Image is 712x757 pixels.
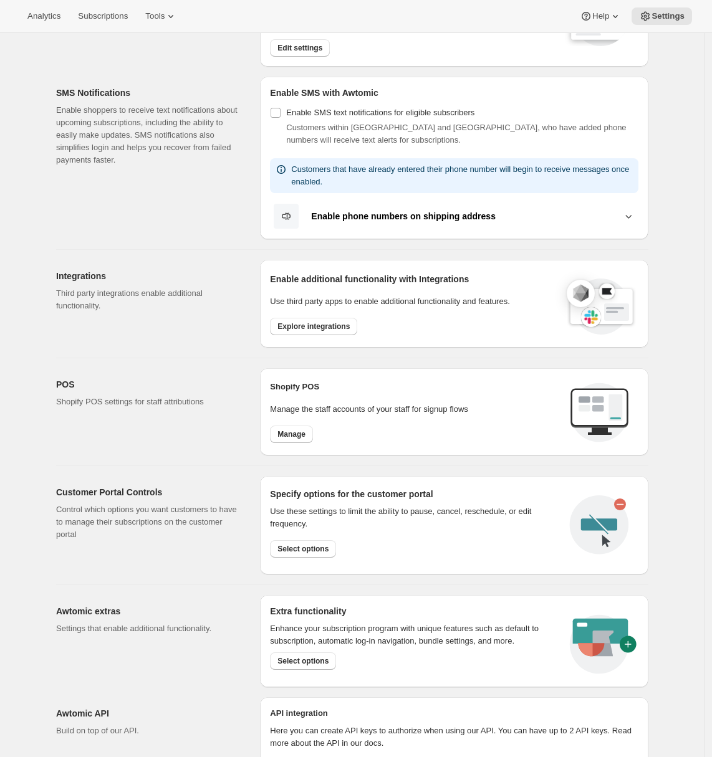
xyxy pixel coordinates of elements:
h2: Enable SMS with Awtomic [270,87,638,99]
button: Manage [270,426,313,443]
span: Analytics [27,11,60,21]
span: Manage [277,429,305,439]
p: Control which options you want customers to have to manage their subscriptions on the customer po... [56,503,240,541]
h2: Enable additional functionality with Integrations [270,273,554,285]
p: Customers that have already entered their phone number will begin to receive messages once enabled. [291,163,633,188]
h2: Awtomic API [56,707,240,720]
span: Enable SMS text notifications for eligible subscribers [286,108,474,117]
p: Shopify POS settings for staff attributions [56,396,240,408]
h2: Awtomic extras [56,605,240,617]
span: Select options [277,544,329,554]
span: Tools [145,11,165,21]
span: Explore integrations [277,321,350,331]
p: Here you can create API keys to authorize when using our API. You can have up to 2 API keys. Read... [270,725,638,750]
button: Select options [270,540,336,558]
button: Select options [270,652,336,670]
h2: Integrations [56,270,240,282]
h2: API integration [270,707,638,720]
button: Explore integrations [270,318,357,335]
h2: Specify options for the customer portal [270,488,560,500]
span: Edit settings [277,43,322,53]
span: Help [592,11,609,21]
p: Settings that enable additional functionality. [56,622,240,635]
p: Enable shoppers to receive text notifications about upcoming subscriptions, including the ability... [56,104,240,166]
h2: Extra functionality [270,605,346,617]
h2: Shopify POS [270,381,560,393]
button: Help [572,7,629,25]
p: Build on top of our API. [56,725,240,737]
span: Settings [652,11,685,21]
button: Subscriptions [70,7,135,25]
p: Third party integrations enable additional functionality. [56,287,240,312]
button: Settings [632,7,692,25]
p: Use third party apps to enable additional functionality and features. [270,295,554,308]
button: Edit settings [270,39,330,57]
b: Enable phone numbers on shipping address [311,211,496,221]
button: Tools [138,7,185,25]
span: Customers within [GEOGRAPHIC_DATA] and [GEOGRAPHIC_DATA], who have added phone numbers will recei... [286,123,626,145]
h2: SMS Notifications [56,87,240,99]
button: Enable phone numbers on shipping address [270,203,638,229]
div: Use these settings to limit the ability to pause, cancel, reschedule, or edit frequency. [270,505,560,530]
p: Manage the staff accounts of your staff for signup flows [270,403,560,416]
button: Analytics [20,7,68,25]
h2: POS [56,378,240,391]
p: Enhance your subscription program with unique features such as default to subscription, automatic... [270,622,555,647]
span: Select options [277,656,329,666]
h2: Customer Portal Controls [56,486,240,498]
span: Subscriptions [78,11,128,21]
